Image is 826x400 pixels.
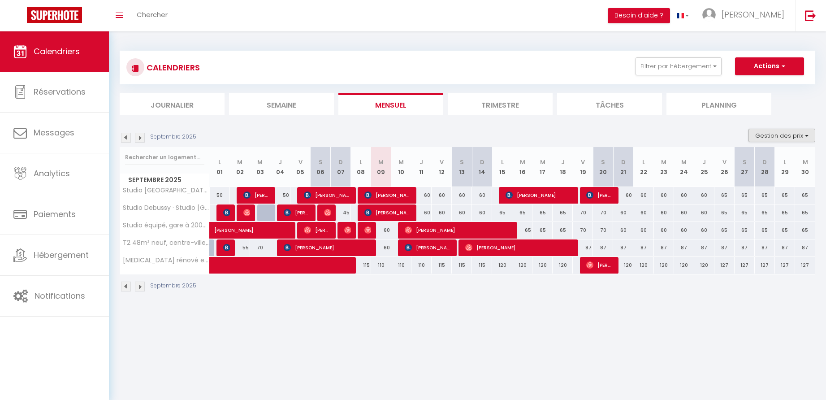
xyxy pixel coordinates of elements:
div: 60 [452,204,472,221]
div: 65 [512,222,532,239]
span: [PERSON_NAME] [405,222,512,239]
span: [PERSON_NAME] [586,257,613,274]
div: 65 [735,222,755,239]
p: Septembre 2025 [150,133,196,141]
div: 110 [411,257,432,274]
abbr: L [218,158,221,166]
span: [PERSON_NAME] [284,204,311,221]
span: [PERSON_NAME] [243,187,270,204]
th: 21 [613,147,633,187]
span: Calendriers [34,46,80,57]
span: [PERSON_NAME] [506,187,573,204]
div: 87 [755,239,775,256]
th: 26 [714,147,735,187]
div: 120 [613,257,633,274]
th: 15 [492,147,512,187]
span: T2 48m² neuf, centre-ville, 3min à pied de la gare [121,239,211,246]
div: 60 [411,187,432,204]
abbr: M [237,158,242,166]
abbr: M [681,158,687,166]
div: 87 [633,239,653,256]
div: 70 [593,204,613,221]
button: Actions [735,57,804,75]
div: 65 [532,204,553,221]
div: 70 [573,204,593,221]
th: 07 [331,147,351,187]
div: 120 [654,257,674,274]
abbr: D [480,158,484,166]
div: 65 [714,187,735,204]
abbr: L [501,158,504,166]
div: 60 [613,187,633,204]
div: 87 [694,239,714,256]
abbr: V [581,158,585,166]
div: 65 [755,222,775,239]
div: 60 [411,204,432,221]
span: [PERSON_NAME] [722,9,784,20]
li: Mensuel [338,93,443,115]
span: [PERSON_NAME] [324,204,331,221]
th: 18 [553,147,573,187]
div: 87 [593,239,613,256]
img: logout [805,10,816,21]
span: Studio équipé, gare à 200m, entre [GEOGRAPHIC_DATA]/SQY [121,222,211,229]
div: 127 [714,257,735,274]
th: 03 [250,147,270,187]
div: 60 [694,222,714,239]
div: 115 [432,257,452,274]
span: Studio Debussy · Studio [GEOGRAPHIC_DATA] et Parly 2 [121,204,211,211]
div: 70 [573,222,593,239]
div: 60 [633,222,653,239]
div: 120 [694,257,714,274]
span: Notifications [35,290,85,301]
th: 09 [371,147,391,187]
span: [PERSON_NAME] [405,239,452,256]
div: 65 [735,204,755,221]
div: 60 [674,222,694,239]
button: Ouvrir le widget de chat LiveChat [7,4,34,30]
abbr: D [338,158,343,166]
th: 24 [674,147,694,187]
span: [PERSON_NAME] [223,239,230,256]
div: 65 [553,204,573,221]
div: 60 [654,204,674,221]
th: 02 [230,147,250,187]
div: 65 [755,187,775,204]
div: 120 [553,257,573,274]
div: 120 [512,257,532,274]
abbr: M [540,158,545,166]
div: 87 [654,239,674,256]
div: 127 [795,257,815,274]
abbr: M [803,158,808,166]
abbr: J [419,158,423,166]
div: 65 [492,204,512,221]
div: 50 [210,187,230,204]
div: 60 [654,187,674,204]
button: Besoin d'aide ? [608,8,670,23]
abbr: D [762,158,767,166]
abbr: S [743,158,747,166]
div: 60 [674,204,694,221]
li: Trimestre [448,93,553,115]
div: 65 [775,204,795,221]
th: 05 [290,147,311,187]
th: 22 [633,147,653,187]
li: Semaine [229,93,334,115]
abbr: V [298,158,303,166]
span: Chercher [137,10,168,19]
th: 01 [210,147,230,187]
div: 60 [674,187,694,204]
div: 50 [270,187,290,204]
span: [PERSON_NAME] [304,187,351,204]
div: 87 [775,239,795,256]
span: [PERSON_NAME] [465,239,573,256]
abbr: J [278,158,282,166]
div: 120 [492,257,512,274]
div: 87 [674,239,694,256]
span: [PERSON_NAME] [364,187,411,204]
span: Messages [34,127,74,138]
div: 65 [755,204,775,221]
li: Planning [666,93,771,115]
div: 87 [613,239,633,256]
button: Gestion des prix [748,129,815,142]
